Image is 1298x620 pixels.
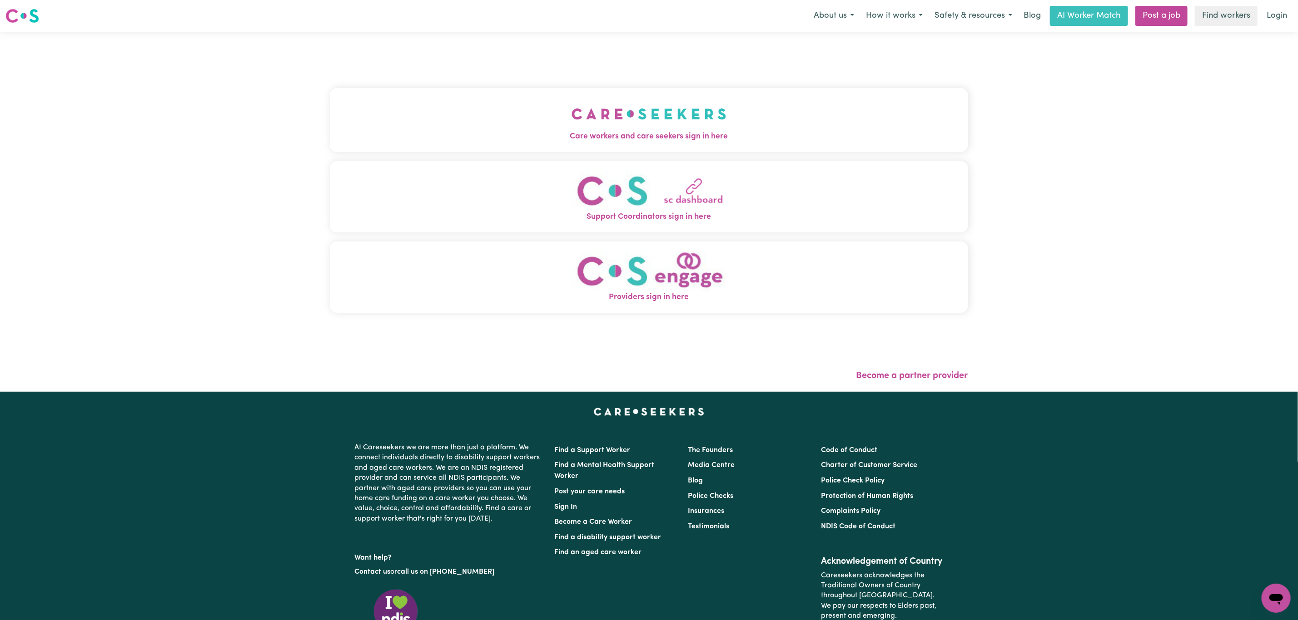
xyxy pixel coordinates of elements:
[821,507,880,515] a: Complaints Policy
[688,462,735,469] a: Media Centre
[821,556,943,567] h2: Acknowledgement of Country
[355,549,544,563] p: Want help?
[821,477,885,484] a: Police Check Policy
[555,518,632,526] a: Become a Care Worker
[398,568,495,576] a: call us on [PHONE_NUMBER]
[1050,6,1128,26] a: AI Worker Match
[5,8,39,24] img: Careseekers logo
[330,241,968,313] button: Providers sign in here
[555,447,631,454] a: Find a Support Worker
[688,523,729,530] a: Testimonials
[688,447,733,454] a: The Founders
[355,439,544,527] p: At Careseekers we are more than just a platform. We connect individuals directly to disability su...
[330,131,968,143] span: Care workers and care seekers sign in here
[555,462,655,480] a: Find a Mental Health Support Worker
[808,6,860,25] button: About us
[929,6,1018,25] button: Safety & resources
[860,6,929,25] button: How it works
[5,5,39,26] a: Careseekers logo
[555,503,577,511] a: Sign In
[688,507,724,515] a: Insurances
[355,563,544,581] p: or
[856,371,968,380] a: Become a partner provider
[555,549,642,556] a: Find an aged care worker
[821,447,877,454] a: Code of Conduct
[821,523,895,530] a: NDIS Code of Conduct
[1262,584,1291,613] iframe: Button to launch messaging window, conversation in progress
[555,488,625,495] a: Post your care needs
[594,408,704,415] a: Careseekers home page
[1018,6,1046,26] a: Blog
[1135,6,1188,26] a: Post a job
[688,477,703,484] a: Blog
[821,462,917,469] a: Charter of Customer Service
[1195,6,1258,26] a: Find workers
[355,568,391,576] a: Contact us
[688,492,733,500] a: Police Checks
[330,161,968,232] button: Support Coordinators sign in here
[821,492,913,500] a: Protection of Human Rights
[555,534,661,541] a: Find a disability support worker
[330,211,968,223] span: Support Coordinators sign in here
[330,88,968,152] button: Care workers and care seekers sign in here
[330,291,968,303] span: Providers sign in here
[1261,6,1293,26] a: Login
